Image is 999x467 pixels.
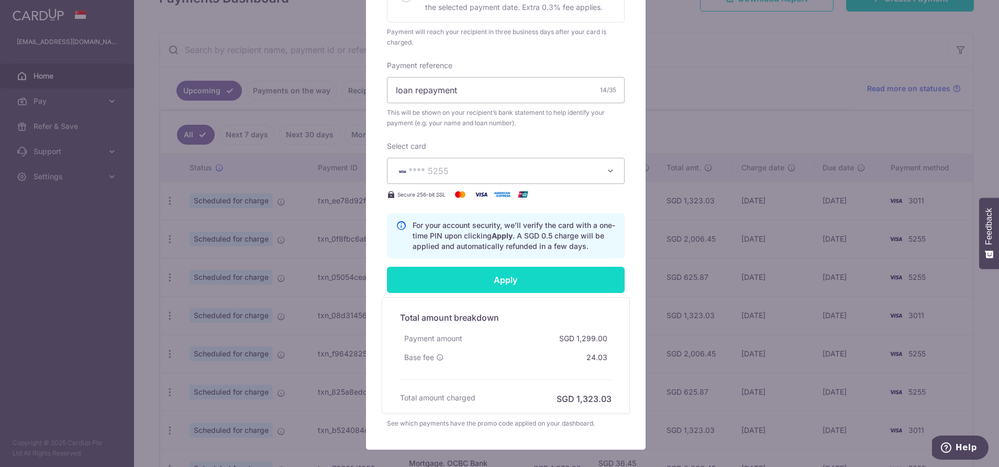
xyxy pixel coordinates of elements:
img: American Express [492,188,513,201]
img: VISA [396,168,408,175]
b: Apply [492,231,513,240]
label: Select card [387,141,426,151]
div: SGD 1,299.00 [555,329,612,348]
div: See which payments have the promo code applied on your dashboard. [387,418,625,429]
div: 14/35 [600,85,616,95]
div: Payment amount [400,329,467,348]
iframe: Opens a widget where you can find more information [932,436,989,462]
span: This will be shown on your recipient’s bank statement to help identify your payment (e.g. your na... [387,107,625,128]
span: Secure 256-bit SSL [397,190,446,199]
button: Feedback - Show survey [979,198,999,269]
input: Apply [387,267,625,293]
span: Feedback [984,208,994,245]
h5: Total amount breakdown [400,311,612,324]
img: Visa [471,188,492,201]
img: Mastercard [450,188,471,201]
div: 24.03 [582,348,612,367]
p: For your account security, we’ll verify the card with a one-time PIN upon clicking . A SGD 0.5 ch... [413,220,616,252]
div: Payment will reach your recipient in three business days after your card is charged. [387,27,625,48]
label: Payment reference [387,60,452,71]
h6: Total amount charged [400,393,475,403]
h6: SGD 1,323.03 [557,393,612,405]
img: UnionPay [513,188,534,201]
span: Base fee [404,352,434,363]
